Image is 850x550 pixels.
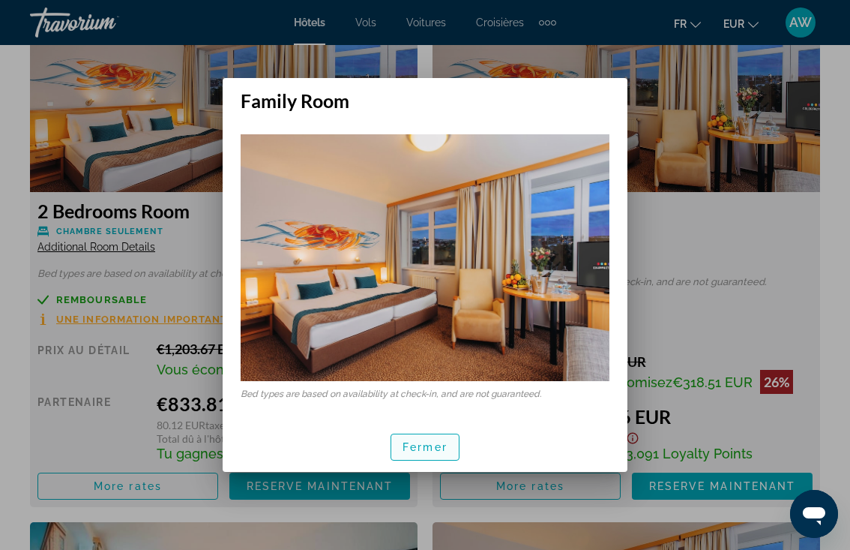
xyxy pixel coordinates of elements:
span: Fermer [403,441,447,453]
h2: Family Room [223,78,627,112]
p: Bed types are based on availability at check-in, and are not guaranteed. [241,389,609,399]
iframe: Bouton de lancement de la fenêtre de messagerie [790,490,838,538]
button: Fermer [391,434,459,461]
img: 3a787f6a-01e8-4768-9b7a-9fdd9caac1f9.jpeg [241,134,609,380]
